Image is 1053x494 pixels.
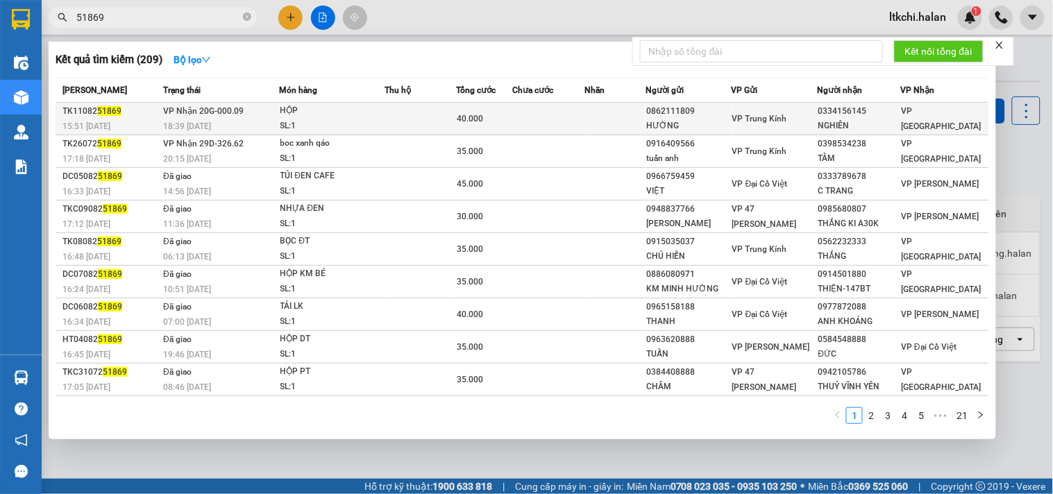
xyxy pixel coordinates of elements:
div: TKC31072 [62,365,159,380]
span: VP Nhận 20G-000.09 [163,106,244,116]
span: VP [GEOGRAPHIC_DATA] [902,139,982,164]
span: 51869 [98,269,122,279]
span: 35.000 [457,277,483,287]
div: 0977872088 [818,300,900,314]
div: DC06082 [62,300,159,314]
span: VP Nhận 29D-326.62 [163,139,244,148]
span: Món hàng [280,85,318,95]
span: VP Gửi [732,85,758,95]
span: VP Nhận [901,85,935,95]
div: 0914501880 [818,267,900,282]
span: VP [PERSON_NAME] [902,179,979,189]
div: BỌC ĐEN PK [280,397,385,412]
div: 0333789678 [818,169,900,184]
span: VP Đại Cồ Việt [902,342,957,352]
div: TẢI LK [280,299,385,314]
div: ĐỨC [818,347,900,361]
div: 0963620888 [646,332,731,347]
span: VP 47 [PERSON_NAME] [732,367,797,392]
strong: Bộ lọc [174,54,211,65]
span: VP [GEOGRAPHIC_DATA] [902,106,982,131]
div: BỌC ĐT [280,234,385,249]
div: 0398534238 [818,137,900,151]
div: SL: 1 [280,314,385,330]
span: 51869 [97,139,121,148]
li: 21 [952,407,972,424]
div: CHÂM [646,380,731,394]
input: Nhập số tổng đài [640,40,883,62]
span: Đã giao [163,302,192,312]
div: TKC09082 [62,202,159,216]
img: solution-icon [14,160,28,174]
span: 17:05 [DATE] [62,382,110,392]
span: 20:15 [DATE] [163,154,211,164]
span: Nhãn [585,85,605,95]
div: TKC28072 [62,398,159,412]
span: Người gửi [646,85,684,95]
h3: Kết quả tìm kiếm ( 209 ) [56,53,162,67]
div: 0384408888 [646,365,731,380]
span: Chưa cước [512,85,553,95]
div: SL: 1 [280,184,385,199]
a: 3 [880,408,895,423]
span: Đã giao [163,269,192,279]
div: HỘP KM BÉ [280,266,385,282]
div: HƯỜNG [646,119,731,133]
div: TÂM [818,151,900,166]
span: close-circle [243,11,251,24]
span: search [58,12,67,22]
div: 0886080971 [646,267,731,282]
div: boc xanh qáo [280,136,385,151]
span: 51869 [98,334,122,344]
span: 10:51 [DATE] [163,284,211,294]
span: VP [GEOGRAPHIC_DATA] [902,237,982,262]
span: VP Đại Cồ Việt [732,179,788,189]
div: KM MINH HƯỜNG [646,282,731,296]
div: SL: 1 [280,151,385,167]
div: C TRANG [818,184,900,198]
div: DC07082 [62,267,159,282]
div: HT04082 [62,332,159,347]
span: 14:56 [DATE] [163,187,211,196]
span: 51869 [98,171,122,181]
span: 35.000 [457,244,483,254]
div: THANH [646,314,731,329]
div: 0334156145 [818,104,900,119]
div: 0584548888 [818,332,900,347]
span: 51869 [98,302,122,312]
span: 51869 [97,106,121,116]
button: Kết nối tổng đài [894,40,984,62]
span: VP 47 [PERSON_NAME] [732,204,797,229]
span: close [995,40,1004,50]
span: Người nhận [818,85,863,95]
div: 0966759459 [646,169,731,184]
span: 51869 [97,237,121,246]
a: 2 [864,408,879,423]
div: VIỆT [646,184,731,198]
li: 4 [896,407,913,424]
span: VP [GEOGRAPHIC_DATA] [902,367,982,392]
span: notification [15,434,28,447]
span: 16:33 [DATE] [62,187,110,196]
div: tuấn anh [646,151,731,166]
div: SL: 1 [280,347,385,362]
li: 2 [863,407,879,424]
div: [PERSON_NAME] [646,216,731,231]
div: CHÚ HIỀN [646,249,731,264]
img: warehouse-icon [14,370,28,385]
span: VP Đại Cồ Việt [732,309,788,319]
span: message [15,465,28,478]
span: [PERSON_NAME] [62,85,127,95]
li: Previous Page [829,407,846,424]
span: Thu hộ [385,85,412,95]
div: SL: 1 [280,282,385,297]
span: Trạng thái [163,85,201,95]
div: SL: 1 [280,119,385,134]
button: left [829,407,846,424]
div: TUẤN [646,347,731,361]
img: warehouse-icon [14,56,28,70]
span: 19:46 [DATE] [163,350,211,359]
span: VP [PERSON_NAME] [732,342,810,352]
div: THIỆN-147BT [818,282,900,296]
span: 16:24 [DATE] [62,284,110,294]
